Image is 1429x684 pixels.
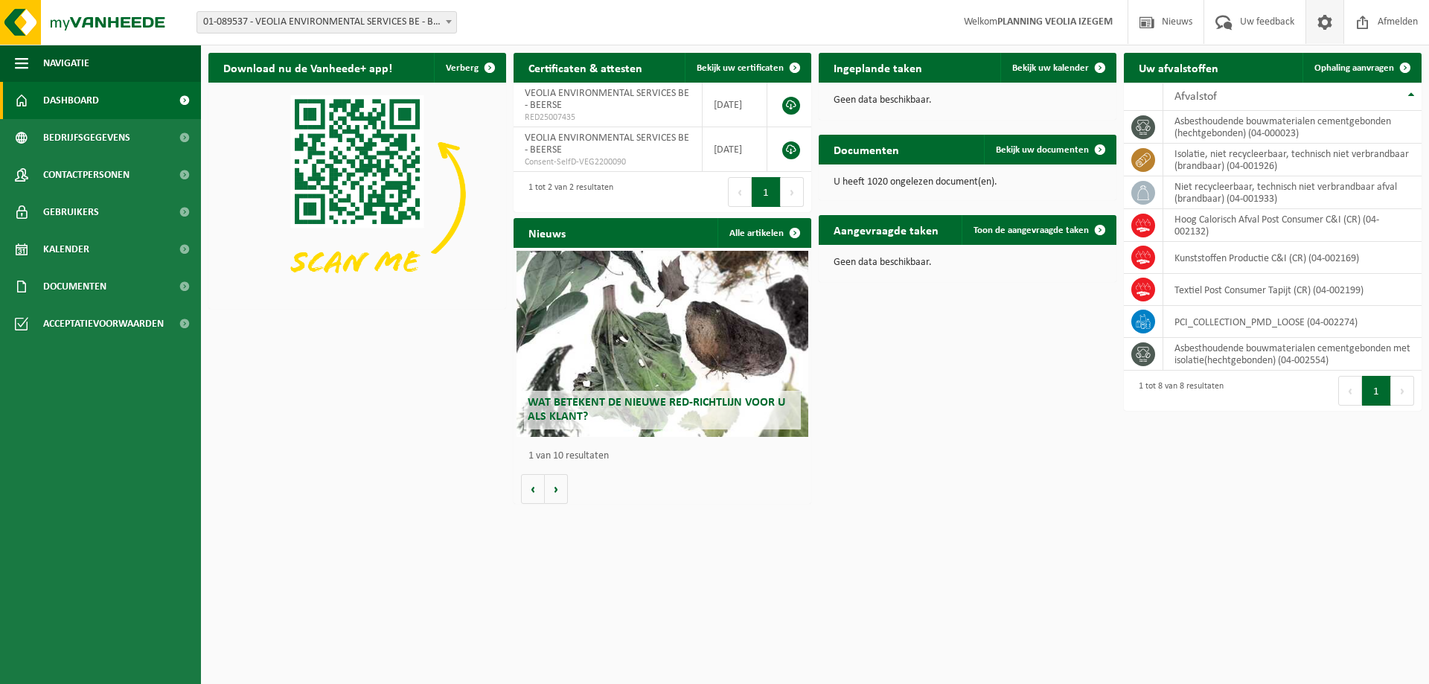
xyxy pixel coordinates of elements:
img: Download de VHEPlus App [208,83,506,306]
p: Geen data beschikbaar. [834,95,1102,106]
td: PCI_COLLECTION_PMD_LOOSE (04-002274) [1163,306,1422,338]
h2: Ingeplande taken [819,53,937,82]
a: Bekijk uw documenten [984,135,1115,164]
strong: PLANNING VEOLIA IZEGEM [997,16,1113,28]
h2: Documenten [819,135,914,164]
h2: Certificaten & attesten [514,53,657,82]
button: 1 [752,177,781,207]
a: Alle artikelen [717,218,810,248]
td: Textiel Post Consumer Tapijt (CR) (04-002199) [1163,274,1422,306]
span: RED25007435 [525,112,691,124]
a: Bekijk uw certificaten [685,53,810,83]
span: Navigatie [43,45,89,82]
span: 01-089537 - VEOLIA ENVIRONMENTAL SERVICES BE - BEERSE [196,11,457,33]
button: Volgende [545,474,568,504]
a: Toon de aangevraagde taken [962,215,1115,245]
td: Hoog Calorisch Afval Post Consumer C&I (CR) (04-002132) [1163,209,1422,242]
button: Previous [1338,376,1362,406]
h2: Nieuws [514,218,581,247]
span: Bekijk uw documenten [996,145,1089,155]
td: [DATE] [703,83,767,127]
span: Kalender [43,231,89,268]
button: 1 [1362,376,1391,406]
a: Wat betekent de nieuwe RED-richtlijn voor u als klant? [517,251,808,437]
p: 1 van 10 resultaten [528,451,804,461]
p: Geen data beschikbaar. [834,258,1102,268]
span: VEOLIA ENVIRONMENTAL SERVICES BE - BEERSE [525,132,689,156]
a: Ophaling aanvragen [1302,53,1420,83]
span: Bekijk uw kalender [1012,63,1089,73]
a: Bekijk uw kalender [1000,53,1115,83]
span: Wat betekent de nieuwe RED-richtlijn voor u als klant? [528,397,785,423]
h2: Aangevraagde taken [819,215,953,244]
td: niet recycleerbaar, technisch niet verbrandbaar afval (brandbaar) (04-001933) [1163,176,1422,209]
td: isolatie, niet recycleerbaar, technisch niet verbrandbaar (brandbaar) (04-001926) [1163,144,1422,176]
span: 01-089537 - VEOLIA ENVIRONMENTAL SERVICES BE - BEERSE [197,12,456,33]
td: asbesthoudende bouwmaterialen cementgebonden met isolatie(hechtgebonden) (04-002554) [1163,338,1422,371]
td: Kunststoffen Productie C&I (CR) (04-002169) [1163,242,1422,274]
button: Next [781,177,804,207]
span: Dashboard [43,82,99,119]
span: Verberg [446,63,479,73]
span: VEOLIA ENVIRONMENTAL SERVICES BE - BEERSE [525,88,689,111]
button: Next [1391,376,1414,406]
span: Afvalstof [1174,91,1217,103]
span: Acceptatievoorwaarden [43,305,164,342]
button: Vorige [521,474,545,504]
button: Previous [728,177,752,207]
td: asbesthoudende bouwmaterialen cementgebonden (hechtgebonden) (04-000023) [1163,111,1422,144]
span: Ophaling aanvragen [1314,63,1394,73]
span: Toon de aangevraagde taken [974,226,1089,235]
p: U heeft 1020 ongelezen document(en). [834,177,1102,188]
span: Consent-SelfD-VEG2200090 [525,156,691,168]
h2: Download nu de Vanheede+ app! [208,53,407,82]
span: Gebruikers [43,194,99,231]
span: Bedrijfsgegevens [43,119,130,156]
div: 1 tot 2 van 2 resultaten [521,176,613,208]
div: 1 tot 8 van 8 resultaten [1131,374,1224,407]
span: Contactpersonen [43,156,130,194]
button: Verberg [434,53,505,83]
span: Documenten [43,268,106,305]
h2: Uw afvalstoffen [1124,53,1233,82]
span: Bekijk uw certificaten [697,63,784,73]
td: [DATE] [703,127,767,172]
